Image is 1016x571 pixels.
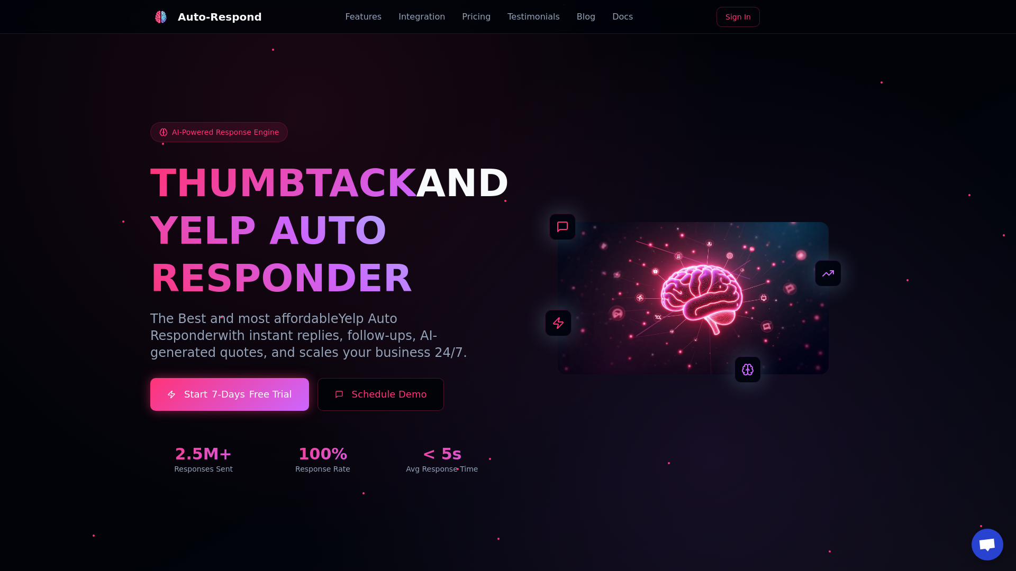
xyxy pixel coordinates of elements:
a: Testimonials [507,11,560,23]
div: Auto-Respond [178,10,262,24]
div: < 5s [389,445,495,464]
iframe: Sign in with Google Button [763,6,871,29]
a: Start7-DaysFree Trial [150,378,309,411]
a: Docs [612,11,633,23]
span: 7-Days [212,387,245,402]
div: Responses Sent [150,464,257,474]
a: Pricing [462,11,491,23]
div: Response Rate [269,464,376,474]
a: Features [345,11,382,23]
a: Sign In [716,7,760,27]
img: logo.svg [155,11,167,23]
a: Blog [577,11,595,23]
span: AND [416,161,509,205]
img: AI Neural Network Brain [558,222,829,374]
p: The Best and most affordable with instant replies, follow-ups, AI-generated quotes, and scales yo... [150,310,495,361]
div: 100% [269,445,376,464]
span: THUMBTACK [150,161,416,205]
button: Schedule Demo [317,378,444,411]
h1: YELP AUTO RESPONDER [150,207,495,302]
div: 2.5M+ [150,445,257,464]
div: Avg Response Time [389,464,495,474]
div: Open chat [972,529,1003,560]
a: Integration [398,11,445,23]
span: Yelp Auto Responder [150,311,397,343]
a: Auto-Respond [150,6,262,27]
span: AI-Powered Response Engine [172,127,279,137]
